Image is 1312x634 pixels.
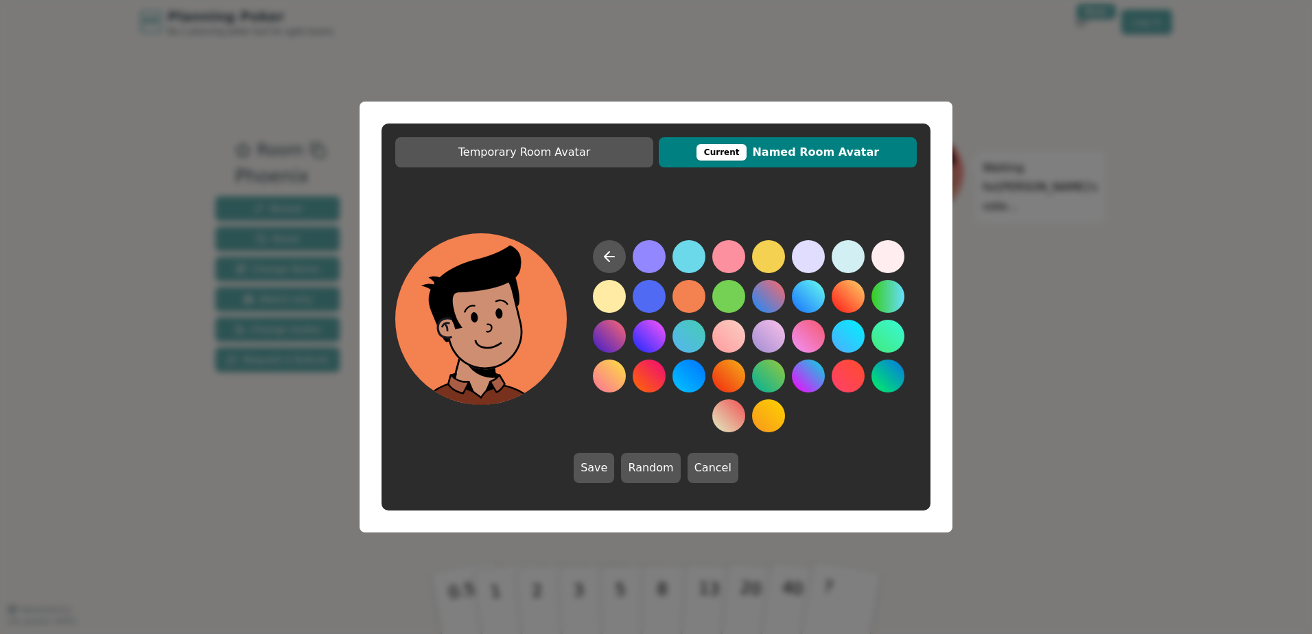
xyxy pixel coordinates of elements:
[666,144,910,161] span: Named Room Avatar
[696,144,747,161] div: This avatar will be displayed in dedicated rooms
[688,453,738,483] button: Cancel
[402,144,646,161] span: Temporary Room Avatar
[395,137,653,167] button: Temporary Room Avatar
[659,137,917,167] button: CurrentNamed Room Avatar
[621,453,680,483] button: Random
[574,453,614,483] button: Save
